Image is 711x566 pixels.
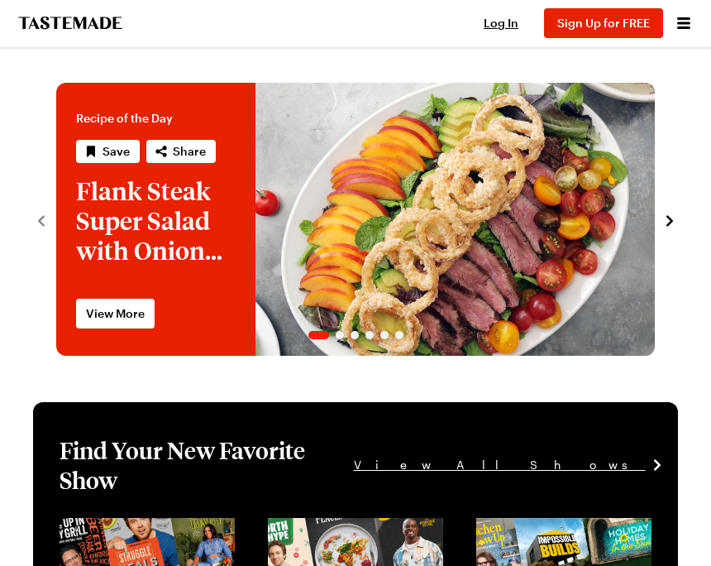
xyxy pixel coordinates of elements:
[476,520,651,555] a: View full content for [object Object]
[268,520,443,555] a: View full content for [object Object]
[354,456,646,474] span: View All Shows
[86,305,145,322] span: View More
[673,12,694,34] button: Open menu
[336,331,344,339] span: Go to slide 2
[544,8,663,38] button: Sign Up for FREE
[56,83,655,356] div: 1 / 6
[365,331,374,339] span: Go to slide 4
[33,209,50,229] button: navigate to previous item
[17,17,124,30] a: To Tastemade Home Page
[351,331,359,339] span: Go to slide 3
[354,456,651,474] a: View All Shows
[60,435,354,495] h1: Find Your New Favorite Show
[380,331,389,339] span: Go to slide 5
[395,331,403,339] span: Go to slide 6
[60,520,235,555] a: View full content for [object Object]
[484,16,518,30] span: Log In
[146,140,216,163] button: Share
[76,140,140,163] button: Save recipe
[661,209,678,229] button: navigate to next item
[103,143,130,160] span: Save
[76,299,155,329] a: View More
[173,143,206,160] span: Share
[308,331,329,339] span: Go to slide 1
[557,16,650,30] span: Sign Up for FREE
[468,15,534,31] button: Log In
